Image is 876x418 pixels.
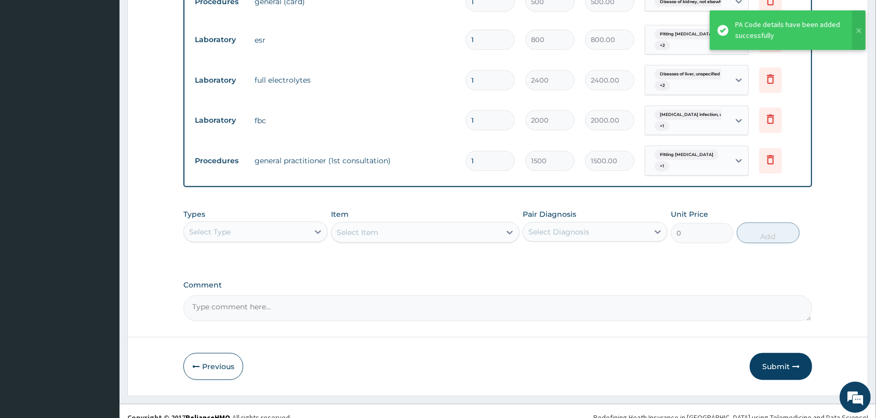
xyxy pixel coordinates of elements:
span: We're online! [60,131,143,236]
td: esr [249,30,460,50]
div: Select Diagnosis [528,227,589,237]
label: Comment [183,281,812,290]
label: Unit Price [671,209,708,219]
label: Pair Diagnosis [523,209,576,219]
span: + 2 [655,81,670,91]
td: Procedures [190,151,249,171]
span: + 2 [655,41,670,51]
td: Laboratory [190,30,249,49]
div: PA Code details have been added successfully [735,19,842,41]
button: Submit [750,353,812,380]
label: Item [331,209,349,219]
td: fbc [249,110,460,131]
textarea: Type your message and hit 'Enter' [5,284,198,320]
td: full electrolytes [249,70,460,90]
label: Types [183,210,205,219]
td: Laboratory [190,111,249,130]
img: d_794563401_company_1708531726252_794563401 [19,52,42,78]
div: Chat with us now [54,58,175,72]
td: Laboratory [190,71,249,90]
span: Pitting [MEDICAL_DATA] [655,150,719,160]
span: + 1 [655,161,669,172]
button: Previous [183,353,243,380]
span: Pitting [MEDICAL_DATA] [655,29,719,40]
span: + 1 [655,121,669,132]
div: Select Type [189,227,231,237]
td: general practitioner (1st consultation) [249,150,460,171]
span: Diseases of liver, unspecified [655,69,725,80]
button: Add [737,223,800,243]
div: Minimize live chat window [170,5,195,30]
span: [MEDICAL_DATA] infection, unspecif... [655,110,746,120]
